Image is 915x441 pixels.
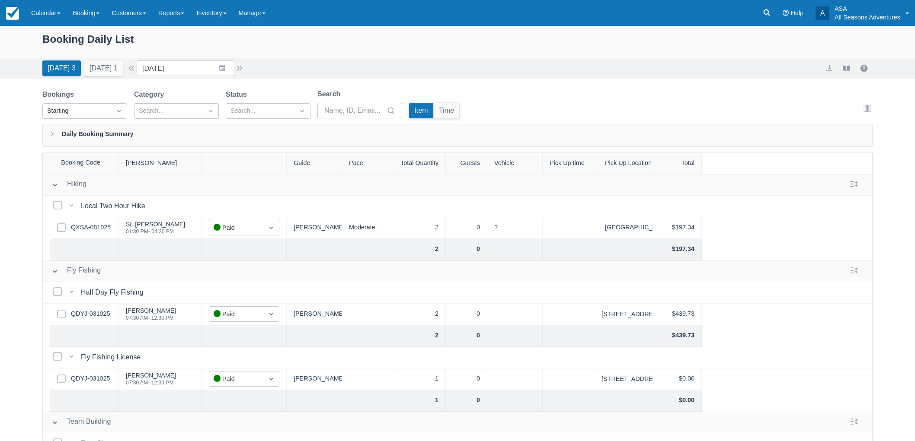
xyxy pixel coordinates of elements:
[653,325,702,347] div: $439.73
[653,152,702,174] div: Total
[287,368,342,390] div: [PERSON_NAME]
[434,103,460,118] button: Time
[397,390,446,412] div: 1
[267,374,275,383] span: Dropdown icon
[598,217,653,239] div: [GEOGRAPHIC_DATA], upper
[816,6,829,20] div: A
[598,152,653,174] div: Pick Up Location
[42,124,873,147] div: Daily Booking Summary
[126,380,176,385] div: 07:30 AM - 12:30 PM
[397,325,446,347] div: 2
[119,152,202,174] div: [PERSON_NAME]
[487,217,543,239] div: ?
[48,177,90,193] button: Hiking
[47,106,107,116] div: Starting
[446,217,487,239] div: 0
[317,89,344,99] label: Search
[783,10,789,16] i: Help
[71,223,111,232] a: QXSA-081025
[790,10,803,16] span: Help
[835,13,900,22] p: All Seasons Adventures
[81,287,147,298] div: Half Day Fly Fishing
[126,308,176,314] div: [PERSON_NAME]
[126,372,176,378] div: [PERSON_NAME]
[446,239,487,260] div: 0
[48,263,104,279] button: Fly Fishing
[115,107,123,115] span: Dropdown icon
[835,4,900,13] p: ASA
[214,374,259,384] div: Paid
[126,315,176,320] div: 07:30 AM - 12:30 PM
[287,217,342,239] div: [PERSON_NAME]
[653,368,702,390] div: $0.00
[446,368,487,390] div: 0
[71,374,110,384] a: QDYJ-031025
[81,201,149,211] div: Local Two Hour Hike
[267,310,275,318] span: Dropdown icon
[397,368,446,390] div: 1
[267,223,275,232] span: Dropdown icon
[137,60,234,76] input: Date
[342,217,397,239] div: Moderate
[653,390,702,412] div: $0.00
[298,107,307,115] span: Dropdown icon
[601,376,665,382] div: [STREET_ADDRESS],
[601,311,665,317] div: [STREET_ADDRESS],
[6,7,19,20] img: checkfront-main-nav-mini-logo.png
[126,221,185,227] div: St. [PERSON_NAME]
[324,103,385,118] input: Name, ID, Email...
[226,89,250,100] label: Status
[43,152,119,174] div: Booking Code
[287,152,342,174] div: Guide
[42,89,77,100] label: Bookings
[397,217,446,239] div: 2
[409,103,433,118] button: Item
[214,223,259,233] div: Paid
[446,325,487,347] div: 0
[287,304,342,325] div: [PERSON_NAME]
[446,152,487,174] div: Guests
[543,152,598,174] div: Pick Up time
[653,239,702,260] div: $197.34
[397,239,446,260] div: 2
[653,304,702,325] div: $439.73
[342,152,397,174] div: Pace
[42,60,81,76] button: [DATE] 3
[84,60,123,76] button: [DATE] 1
[446,304,487,325] div: 0
[397,304,446,325] div: 2
[126,229,185,234] div: 01:30 PM - 04:30 PM
[214,309,259,319] div: Paid
[487,152,543,174] div: Vehicle
[48,415,115,430] button: Team Building
[206,107,215,115] span: Dropdown icon
[71,309,110,319] a: QDYJ-031025
[824,63,835,73] button: export
[42,31,873,56] div: Booking Daily List
[446,390,487,412] div: 0
[134,89,167,100] label: Category
[81,352,144,362] div: Fly Fishing License
[653,217,702,239] div: $197.34
[397,152,446,174] div: Total Quantity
